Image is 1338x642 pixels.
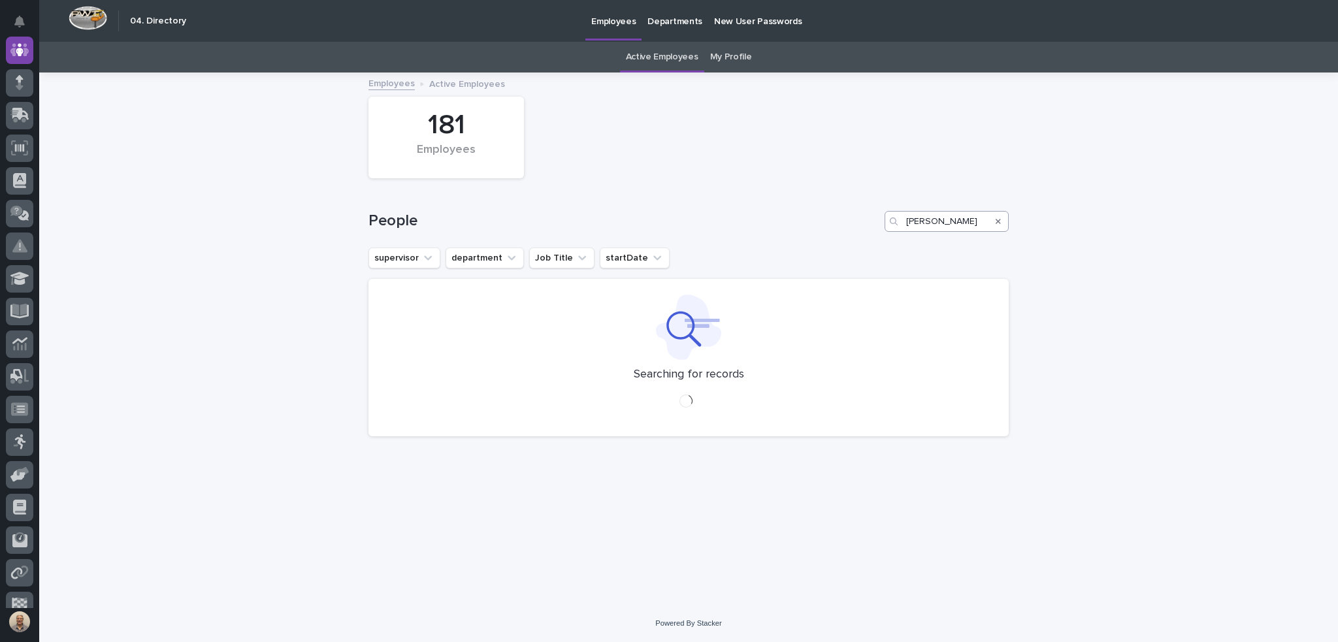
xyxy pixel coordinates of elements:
[6,8,33,35] button: Notifications
[710,42,752,72] a: My Profile
[634,368,744,382] p: Searching for records
[368,75,415,90] a: Employees
[626,42,698,72] a: Active Employees
[446,248,524,268] button: department
[6,608,33,635] button: users-avatar
[391,143,502,170] div: Employees
[529,248,595,268] button: Job Title
[130,16,186,27] h2: 04. Directory
[368,248,440,268] button: supervisor
[655,619,721,627] a: Powered By Stacker
[600,248,670,268] button: startDate
[391,109,502,142] div: 181
[885,211,1009,232] input: Search
[368,212,879,231] h1: People
[429,76,505,90] p: Active Employees
[69,6,107,30] img: Workspace Logo
[16,16,33,37] div: Notifications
